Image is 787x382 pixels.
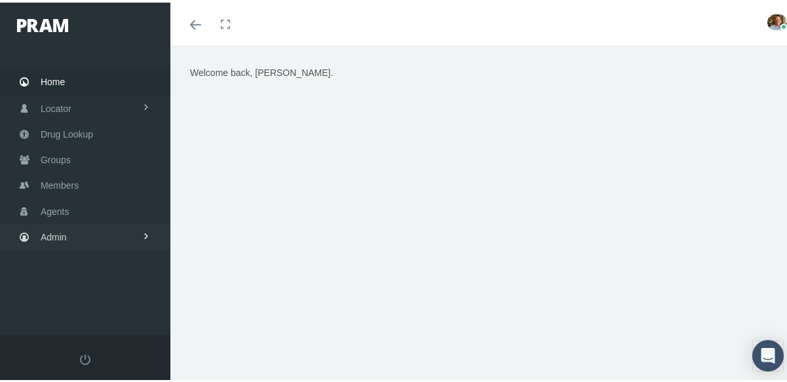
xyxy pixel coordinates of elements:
[41,119,93,144] span: Drug Lookup
[41,67,65,92] span: Home
[190,65,333,75] span: Welcome back, [PERSON_NAME].
[41,222,67,247] span: Admin
[17,16,68,29] img: PRAM_20_x_78.png
[767,12,787,28] img: S_Profile_Picture_15241.jpg
[752,337,784,369] div: Open Intercom Messenger
[41,145,71,170] span: Groups
[41,94,71,119] span: Locator
[41,197,69,221] span: Agents
[41,170,79,195] span: Members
